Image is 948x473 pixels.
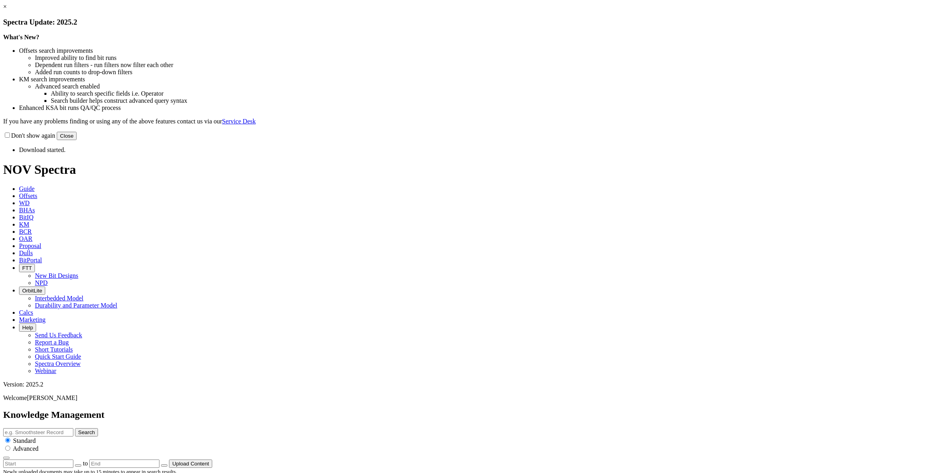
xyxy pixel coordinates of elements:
[22,265,32,271] span: FTT
[35,302,117,309] a: Durability and Parameter Model
[19,185,35,192] span: Guide
[3,428,73,436] input: e.g. Smoothsteer Record
[19,200,30,206] span: WD
[222,118,256,125] a: Service Desk
[19,250,33,256] span: Dulls
[19,316,46,323] span: Marketing
[19,207,35,213] span: BHAs
[19,104,945,112] li: Enhanced KSA bit runs QA/QC process
[3,18,945,27] h3: Spectra Update: 2025.2
[3,381,945,388] div: Version: 2025.2
[19,146,65,153] span: Download started.
[3,3,7,10] a: ×
[19,47,945,54] li: Offsets search improvements
[57,132,77,140] button: Close
[35,54,945,62] li: Improved ability to find bit runs
[3,118,945,125] p: If you have any problems finding or using any of the above features contact us via our
[27,394,77,401] span: [PERSON_NAME]
[5,133,10,138] input: Don't show again
[35,69,945,76] li: Added run counts to drop-down filters
[35,279,48,286] a: NPD
[35,367,56,374] a: Webinar
[3,410,945,420] h2: Knowledge Management
[19,192,37,199] span: Offsets
[75,428,98,436] button: Search
[3,460,73,468] input: Start
[35,339,69,346] a: Report a Bug
[51,97,945,104] li: Search builder helps construct advanced query syntax
[169,460,212,468] button: Upload Content
[13,437,36,444] span: Standard
[35,83,945,90] li: Advanced search enabled
[19,257,42,263] span: BitPortal
[35,332,82,338] a: Send Us Feedback
[19,221,29,228] span: KM
[3,34,39,40] strong: What's New?
[83,460,88,467] span: to
[51,90,945,97] li: Ability to search specific fields i.e. Operator
[19,214,33,221] span: BitIQ
[22,325,33,331] span: Help
[19,76,945,83] li: KM search improvements
[13,445,38,452] span: Advanced
[89,460,159,468] input: End
[19,228,32,235] span: BCR
[19,309,33,316] span: Calcs
[22,288,42,294] span: OrbitLite
[35,295,83,302] a: Interbedded Model
[35,353,81,360] a: Quick Start Guide
[35,346,73,353] a: Short Tutorials
[3,132,55,139] label: Don't show again
[35,272,78,279] a: New Bit Designs
[19,235,33,242] span: OAR
[19,242,41,249] span: Proposal
[35,62,945,69] li: Dependent run filters - run filters now filter each other
[3,394,945,402] p: Welcome
[35,360,81,367] a: Spectra Overview
[3,162,945,177] h1: NOV Spectra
